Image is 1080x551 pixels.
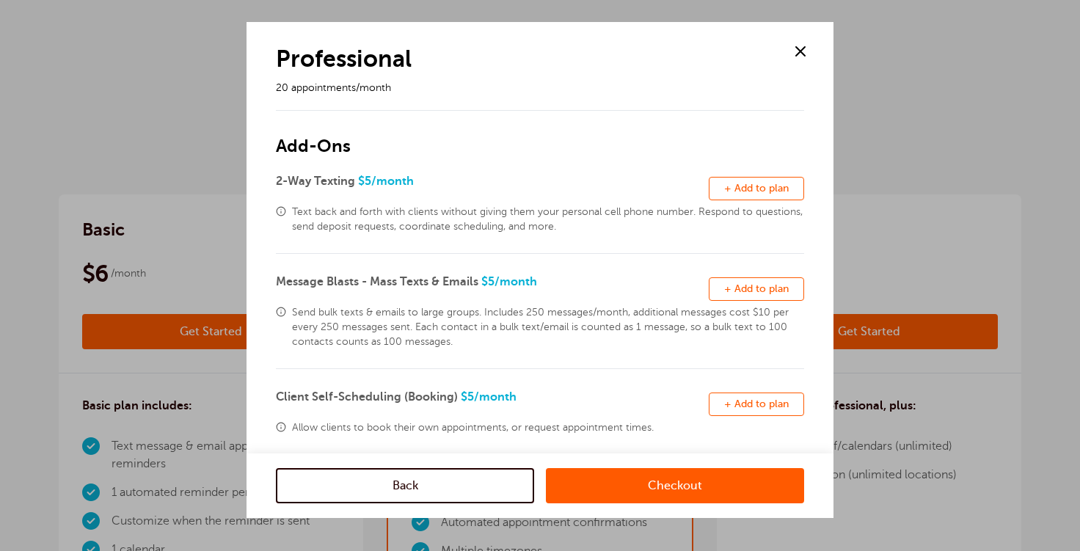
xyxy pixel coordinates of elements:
button: + Add to plan [709,277,804,301]
span: + Add to plan [724,283,789,294]
span: Allow clients to book their own appointments, or request appointment times. [292,420,804,435]
span: $5 [481,275,537,288]
button: + Add to plan [709,177,804,200]
span: Text back and forth with clients without giving them your personal cell phone number. Respond to ... [292,205,804,234]
span: 2-Way Texting [276,175,355,188]
button: + Add to plan [709,393,804,416]
span: Send bulk texts & emails to large groups. Includes 250 messages/month, additional messages cost $... [292,305,804,349]
span: $5 [461,390,517,404]
a: Checkout [546,468,804,503]
span: /month [495,275,537,288]
span: + Add to plan [724,183,789,194]
h2: Add-Ons [276,110,804,158]
span: /month [474,390,517,404]
p: 20 appointments/month [276,81,771,95]
span: Client Self-Scheduling (Booking) [276,390,458,404]
a: Back [276,468,534,503]
span: /month [371,175,414,188]
h1: Professional [276,44,771,73]
span: $5 [358,175,414,188]
span: Message Blasts - Mass Texts & Emails [276,275,478,288]
span: + Add to plan [724,398,789,409]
